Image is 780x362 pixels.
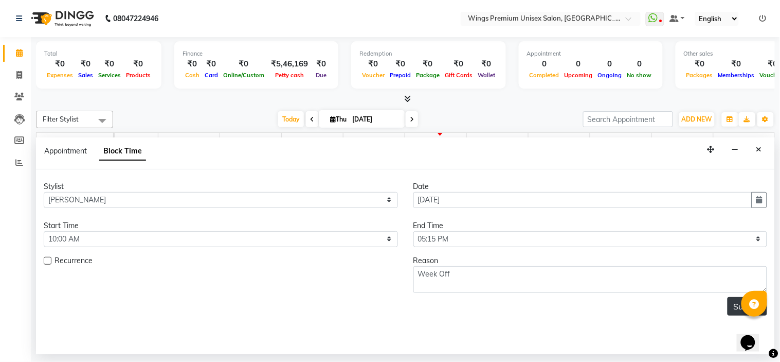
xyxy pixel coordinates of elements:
a: 9:00 PM [714,135,746,150]
span: Packages [684,72,716,79]
div: Total [44,49,153,58]
span: Cash [183,72,202,79]
div: ₹0 [413,58,442,70]
div: Redemption [359,49,498,58]
div: ₹0 [475,58,498,70]
input: 2025-09-04 [349,112,401,127]
span: Expenses [44,72,76,79]
div: ₹0 [202,58,221,70]
div: ₹5,46,169 [267,58,312,70]
a: 7:00 PM [590,135,623,150]
div: ₹0 [387,58,413,70]
img: logo [26,4,97,33]
a: 1:00 PM [220,135,252,150]
span: Upcoming [562,72,595,79]
span: Due [313,72,329,79]
div: ₹0 [76,58,96,70]
div: 0 [562,58,595,70]
span: No show [625,72,655,79]
div: Start Time [44,220,398,231]
div: Date [413,181,768,192]
div: ₹0 [44,58,76,70]
input: yyyy-mm-dd [413,192,753,208]
div: Finance [183,49,330,58]
button: ADD NEW [679,112,715,127]
div: 0 [527,58,562,70]
span: Recurrence [55,255,93,268]
a: 3:00 PM [343,135,376,150]
a: 8:00 PM [652,135,684,150]
div: 0 [625,58,655,70]
div: ₹0 [312,58,330,70]
div: Appointment [527,49,655,58]
div: ₹0 [684,58,716,70]
button: Submit [728,297,767,316]
span: Prepaid [387,72,413,79]
span: ADD NEW [682,115,712,123]
span: Ongoing [595,72,625,79]
span: Online/Custom [221,72,267,79]
div: ₹0 [442,58,475,70]
span: Package [413,72,442,79]
div: ₹0 [221,58,267,70]
span: Sales [76,72,96,79]
div: ₹0 [716,58,757,70]
span: Card [202,72,221,79]
a: 4:00 PM [405,135,438,150]
span: Services [96,72,123,79]
span: Wallet [475,72,498,79]
span: Thu [328,115,349,123]
span: Filter Stylist [43,115,79,123]
input: Search Appointment [583,111,673,127]
span: Appointment [44,146,87,156]
div: ₹0 [183,58,202,70]
span: Voucher [359,72,387,79]
span: Memberships [716,72,757,79]
div: ₹0 [123,58,153,70]
b: 08047224946 [113,4,158,33]
div: ₹0 [359,58,387,70]
a: 5:00 PM [467,135,499,150]
button: Close [752,142,767,158]
a: 12:00 PM [158,135,195,150]
span: Products [123,72,153,79]
span: Completed [527,72,562,79]
span: Gift Cards [442,72,475,79]
div: 0 [595,58,625,70]
div: End Time [413,220,768,231]
span: Petty cash [273,72,306,79]
div: ₹0 [96,58,123,70]
a: 2:00 PM [282,135,314,150]
a: 6:00 PM [529,135,561,150]
span: Today [278,111,304,127]
a: 11:00 AM [97,135,134,150]
iframe: chat widget [737,321,770,352]
div: Stylist [44,181,398,192]
div: Reason [413,255,768,266]
span: Block Time [99,142,146,161]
